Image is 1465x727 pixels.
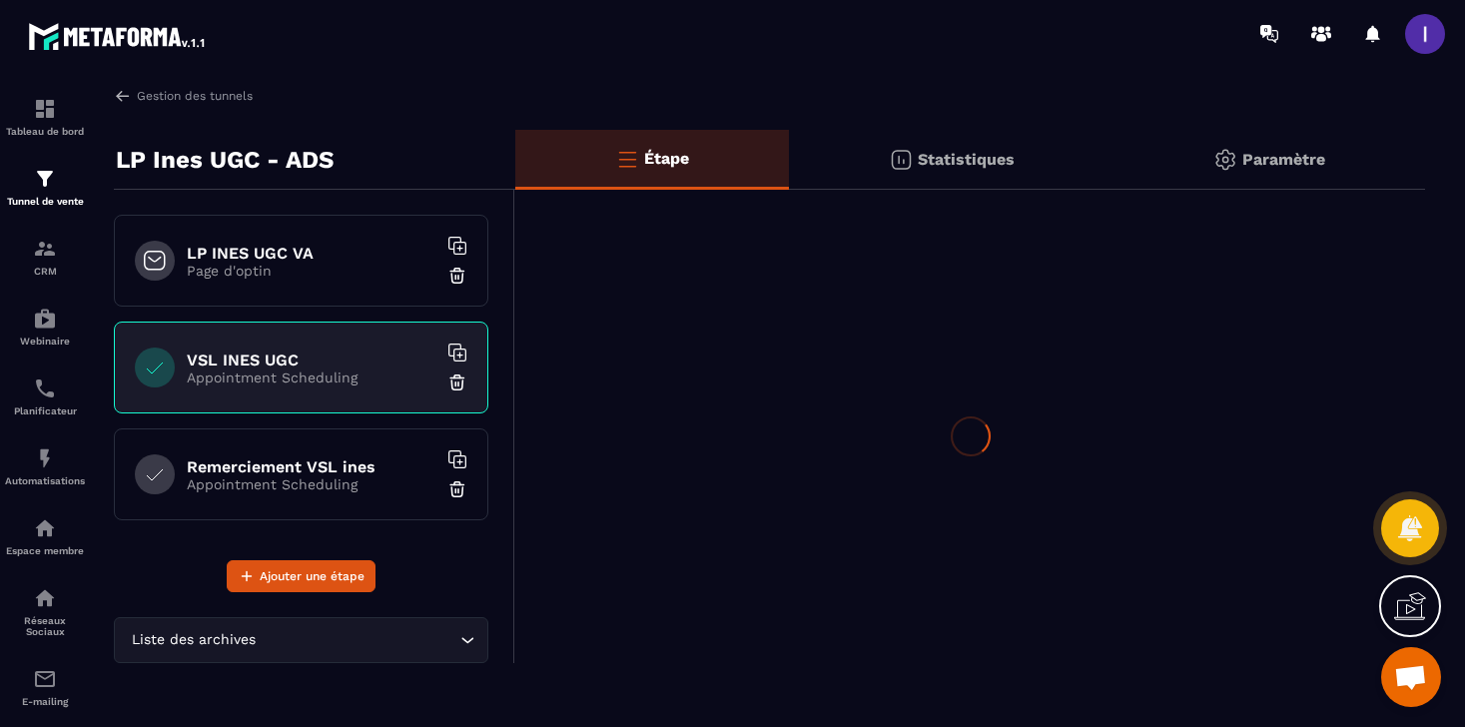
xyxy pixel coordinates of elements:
a: automationsautomationsAutomatisations [5,431,85,501]
a: Gestion des tunnels [114,87,253,105]
img: trash [447,266,467,286]
button: Ajouter une étape [227,560,375,592]
p: LP Ines UGC - ADS [116,140,334,180]
a: formationformationTableau de bord [5,82,85,152]
img: formation [33,167,57,191]
a: formationformationCRM [5,222,85,292]
h6: LP INES UGC VA [187,244,436,263]
img: arrow [114,87,132,105]
img: social-network [33,586,57,610]
a: schedulerschedulerPlanificateur [5,362,85,431]
input: Search for option [260,629,455,651]
a: emailemailE-mailing [5,652,85,722]
span: Liste des archives [127,629,260,651]
h6: VSL INES UGC [187,351,436,369]
p: Statistiques [918,150,1015,169]
img: logo [28,18,208,54]
p: Appointment Scheduling [187,476,436,492]
img: setting-gr.5f69749f.svg [1213,148,1237,172]
p: Réseaux Sociaux [5,615,85,637]
p: E-mailing [5,696,85,707]
img: bars-o.4a397970.svg [615,147,639,171]
img: formation [33,237,57,261]
p: Paramètre [1242,150,1325,169]
p: Appointment Scheduling [187,369,436,385]
p: Automatisations [5,475,85,486]
img: automations [33,516,57,540]
img: automations [33,307,57,331]
p: Tableau de bord [5,126,85,137]
a: formationformationTunnel de vente [5,152,85,222]
p: Espace membre [5,545,85,556]
a: automationsautomationsEspace membre [5,501,85,571]
h6: Remerciement VSL ines [187,457,436,476]
span: Ajouter une étape [260,566,365,586]
p: Webinaire [5,336,85,347]
img: trash [447,479,467,499]
img: formation [33,97,57,121]
p: Tunnel de vente [5,196,85,207]
a: automationsautomationsWebinaire [5,292,85,362]
img: stats.20deebd0.svg [889,148,913,172]
img: automations [33,446,57,470]
div: Search for option [114,617,488,663]
p: Étape [644,149,689,168]
a: Ouvrir le chat [1381,647,1441,707]
p: Page d'optin [187,263,436,279]
img: scheduler [33,376,57,400]
img: trash [447,372,467,392]
p: CRM [5,266,85,277]
img: email [33,667,57,691]
a: social-networksocial-networkRéseaux Sociaux [5,571,85,652]
p: Planificateur [5,405,85,416]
